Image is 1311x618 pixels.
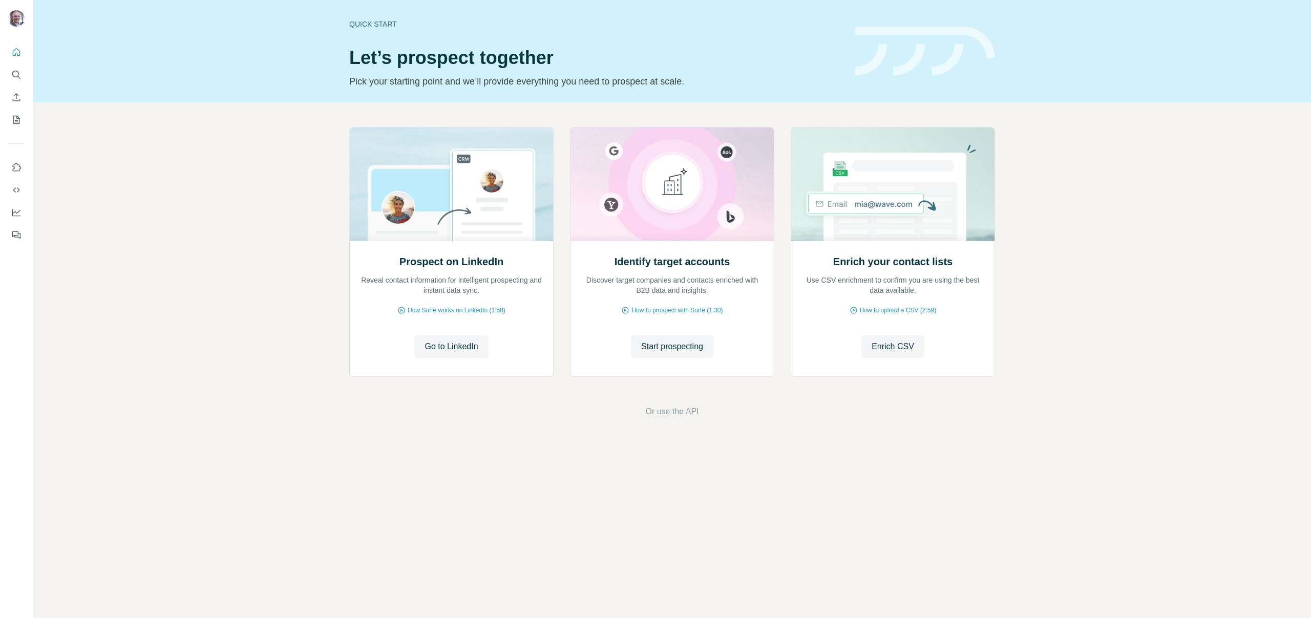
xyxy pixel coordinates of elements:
[8,111,25,129] button: My lists
[8,66,25,84] button: Search
[570,127,774,241] img: Identify target accounts
[414,335,488,358] button: Go to LinkedIn
[581,275,764,295] p: Discover target companies and contacts enriched with B2B data and insights.
[8,181,25,199] button: Use Surfe API
[8,226,25,244] button: Feedback
[8,203,25,222] button: Dashboard
[349,74,843,89] p: Pick your starting point and we’ll provide everything you need to prospect at scale.
[631,306,723,315] span: How to prospect with Surfe (1:30)
[349,127,554,241] img: Prospect on LinkedIn
[8,10,25,27] img: Avatar
[860,306,936,315] span: How to upload a CSV (2:59)
[349,48,843,68] h1: Let’s prospect together
[349,19,843,29] div: Quick start
[425,340,478,353] span: Go to LinkedIn
[872,340,914,353] span: Enrich CSV
[833,254,953,269] h2: Enrich your contact lists
[408,306,505,315] span: How Surfe works on LinkedIn (1:58)
[360,275,543,295] p: Reveal contact information for intelligent prospecting and instant data sync.
[801,275,984,295] p: Use CSV enrichment to confirm you are using the best data available.
[855,27,995,76] img: banner
[645,406,699,418] button: Or use the API
[8,43,25,61] button: Quick start
[791,127,995,241] img: Enrich your contact lists
[8,88,25,106] button: Enrich CSV
[615,254,730,269] h2: Identify target accounts
[641,340,703,353] span: Start prospecting
[861,335,924,358] button: Enrich CSV
[8,158,25,177] button: Use Surfe on LinkedIn
[631,335,713,358] button: Start prospecting
[399,254,503,269] h2: Prospect on LinkedIn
